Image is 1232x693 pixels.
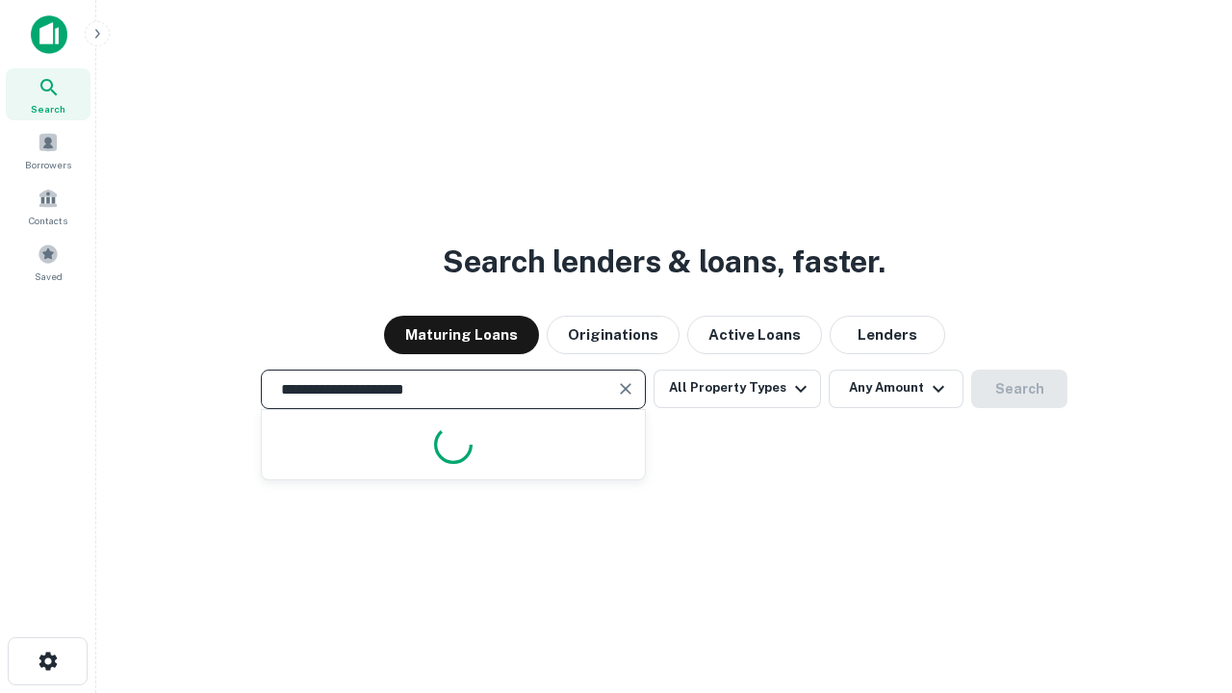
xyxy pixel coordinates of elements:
[29,213,67,228] span: Contacts
[6,236,90,288] a: Saved
[31,15,67,54] img: capitalize-icon.png
[654,370,821,408] button: All Property Types
[829,370,963,408] button: Any Amount
[612,375,639,402] button: Clear
[6,180,90,232] a: Contacts
[384,316,539,354] button: Maturing Loans
[547,316,680,354] button: Originations
[6,68,90,120] a: Search
[687,316,822,354] button: Active Loans
[31,101,65,116] span: Search
[35,269,63,284] span: Saved
[830,316,945,354] button: Lenders
[25,157,71,172] span: Borrowers
[6,124,90,176] a: Borrowers
[443,239,885,285] h3: Search lenders & loans, faster.
[1136,477,1232,570] iframe: Chat Widget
